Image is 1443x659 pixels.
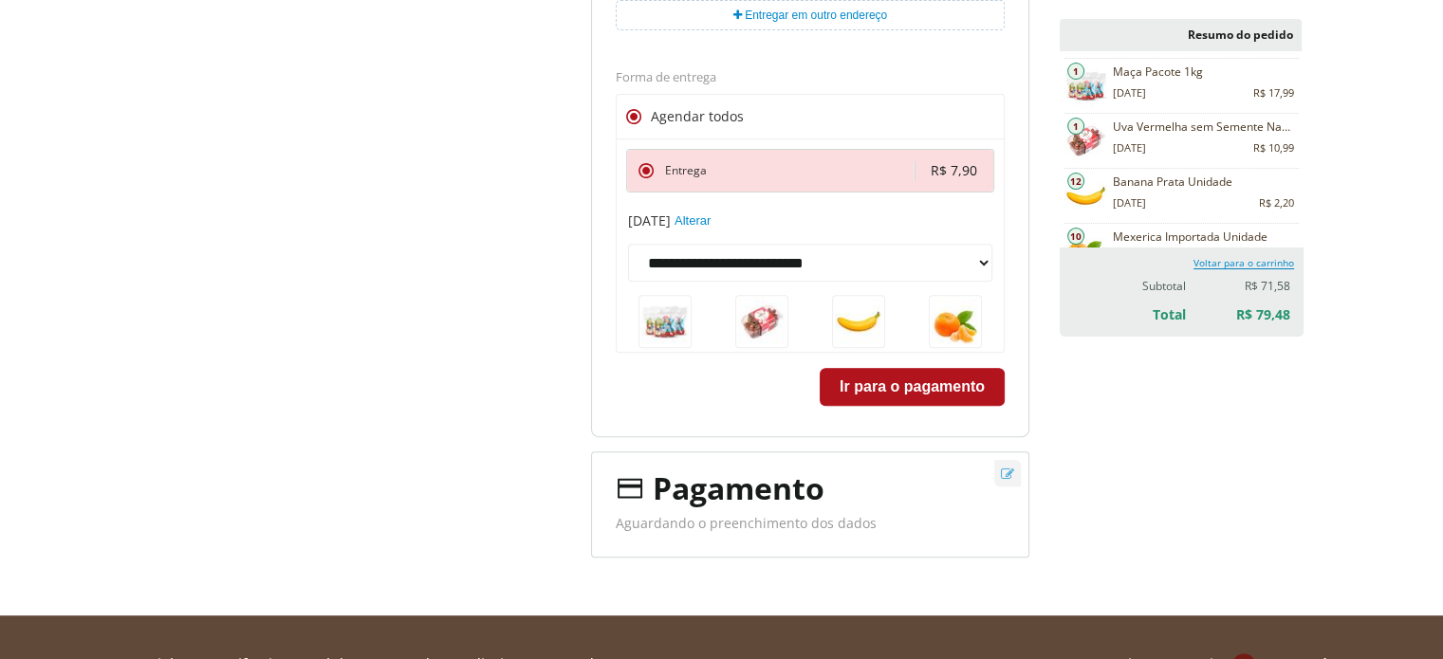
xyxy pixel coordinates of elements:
[1113,64,1291,80] span: Maça Pacote 1kg
[735,295,788,348] img: Uva Vermelha sem Semente Natural da Terra 500g
[1191,273,1295,294] td: R$ 71,58
[675,210,711,234] button: Alterar
[1064,174,1107,217] img: Banana Prata Unidade
[1064,64,1107,107] img: Maça Pacote 1kg
[1259,193,1294,212] strong: R$ 2,20
[616,514,1005,533] p: Aguardando o preenchimento dos dados
[1113,193,1146,212] span: [DATE]
[832,295,885,348] img: Banana Prata Unidade
[1067,173,1084,190] span: 12
[1193,256,1294,269] a: Voltar para o carrinho
[994,460,1021,486] a: alterar
[1113,138,1146,157] span: [DATE]
[638,295,692,348] img: Maça Pacote 1kg
[651,110,744,123] p: Agendar todos
[1113,119,1291,135] span: Uva Vermelha sem Semente Natural da Terra 500g
[915,161,982,180] div: R$ 7,90
[1064,119,1107,162] img: Uva Vermelha sem Semente Natural da Terra 500g
[1113,174,1291,190] span: Banana Prata Unidade
[628,211,671,230] span: [DATE]
[929,295,982,348] img: Mexerica Importada Unidade
[820,368,1005,406] button: Ir para o pagamento
[1067,118,1084,135] span: 1
[1110,294,1191,324] td: Total
[1067,228,1084,245] span: 10
[1064,229,1107,272] img: Mexerica Importada Unidade
[1060,19,1302,51] h2: Resumo do pedido
[1253,138,1294,157] strong: R$ 10,99
[616,67,1005,86] p: Forma de entrega
[665,161,914,180] div: Entrega
[1110,273,1191,294] td: Subtotal
[1253,83,1294,102] strong: R$ 17,99
[1067,63,1084,80] span: 1
[653,471,824,505] span: Pagamento
[1191,294,1295,324] td: R$ 79,48
[1113,229,1291,245] span: Mexerica Importada Unidade
[1113,83,1146,102] span: [DATE]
